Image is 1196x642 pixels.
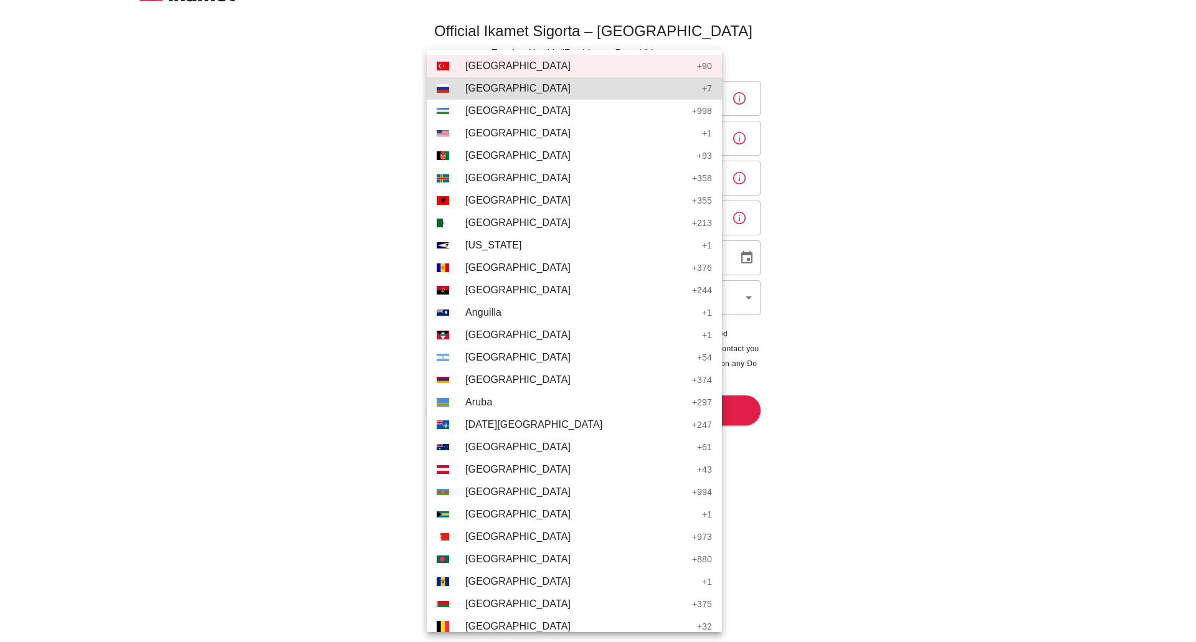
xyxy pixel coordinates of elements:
img: Anguilla [437,309,449,316]
p: + 994 [692,486,712,498]
span: [GEOGRAPHIC_DATA] [465,148,691,163]
p: + 93 [697,149,712,162]
span: Anguilla [465,305,696,320]
p: + 43 [697,463,712,476]
img: Aruba [437,398,449,407]
p: + 1 [702,239,712,252]
p: + 998 [692,105,712,117]
img: Russia [437,84,449,93]
img: Bangladesh [437,555,449,563]
span: [GEOGRAPHIC_DATA] [465,59,691,73]
span: [GEOGRAPHIC_DATA] [465,619,691,634]
span: [GEOGRAPHIC_DATA] [465,328,696,342]
p: + 1 [702,329,712,341]
p: + 374 [692,374,712,386]
span: [US_STATE] [465,238,696,253]
span: [GEOGRAPHIC_DATA] [465,529,686,544]
span: [GEOGRAPHIC_DATA] [465,103,686,118]
img: Albania [437,196,449,205]
span: [GEOGRAPHIC_DATA] [465,552,686,567]
img: Armenia [437,377,449,383]
p: + 355 [692,194,712,207]
img: Åland Islands [437,174,449,182]
img: Bahrain [437,533,449,541]
img: Antigua & Barbuda [437,331,449,339]
span: [GEOGRAPHIC_DATA] [465,260,686,275]
p: + 54 [697,351,712,364]
p: + 32 [697,620,712,633]
img: Afghanistan [437,151,449,160]
p: + 358 [692,172,712,184]
span: [GEOGRAPHIC_DATA] [465,215,686,230]
span: [GEOGRAPHIC_DATA] [465,507,696,522]
img: Austria [437,465,449,474]
span: [GEOGRAPHIC_DATA] [465,193,686,208]
p: + 1 [702,306,712,319]
span: [GEOGRAPHIC_DATA] [465,283,686,298]
img: Barbados [437,577,449,586]
p: + 1 [702,127,712,139]
span: [GEOGRAPHIC_DATA] [465,574,696,589]
img: United States [437,130,449,137]
img: Australia [437,444,449,450]
img: Argentina [437,354,449,362]
span: Aruba [465,395,686,410]
img: Türkiye [437,62,449,70]
p: + 247 [692,418,712,431]
p: + 1 [702,508,712,521]
p: + 213 [692,217,712,229]
img: Andorra [437,263,449,272]
img: Angola [437,286,449,295]
span: [GEOGRAPHIC_DATA] [465,171,686,186]
span: [GEOGRAPHIC_DATA] [465,126,696,141]
p: + 297 [692,396,712,408]
img: Belgium [437,621,449,632]
span: [GEOGRAPHIC_DATA] [465,484,686,499]
p: + 90 [697,60,712,72]
span: [GEOGRAPHIC_DATA] [465,372,686,387]
img: Belarus [437,601,449,607]
p: + 973 [692,531,712,543]
img: Azerbaijan [437,489,449,495]
img: Bahamas [437,511,449,517]
span: [GEOGRAPHIC_DATA] [465,81,696,96]
p: + 375 [692,598,712,610]
p: + 7 [702,82,712,95]
p: + 244 [692,284,712,296]
span: [GEOGRAPHIC_DATA] [465,597,686,611]
img: Algeria [437,219,449,227]
p: + 61 [697,441,712,453]
span: [GEOGRAPHIC_DATA] [465,350,691,365]
span: [GEOGRAPHIC_DATA] [465,462,691,477]
p: + 376 [692,262,712,274]
p: + 880 [692,553,712,565]
img: Uzbekistan [437,108,449,114]
span: [DATE][GEOGRAPHIC_DATA] [465,417,686,432]
img: Ascension Island [437,420,449,428]
p: + 1 [702,575,712,588]
span: [GEOGRAPHIC_DATA] [465,440,691,455]
img: American Samoa [437,242,449,248]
